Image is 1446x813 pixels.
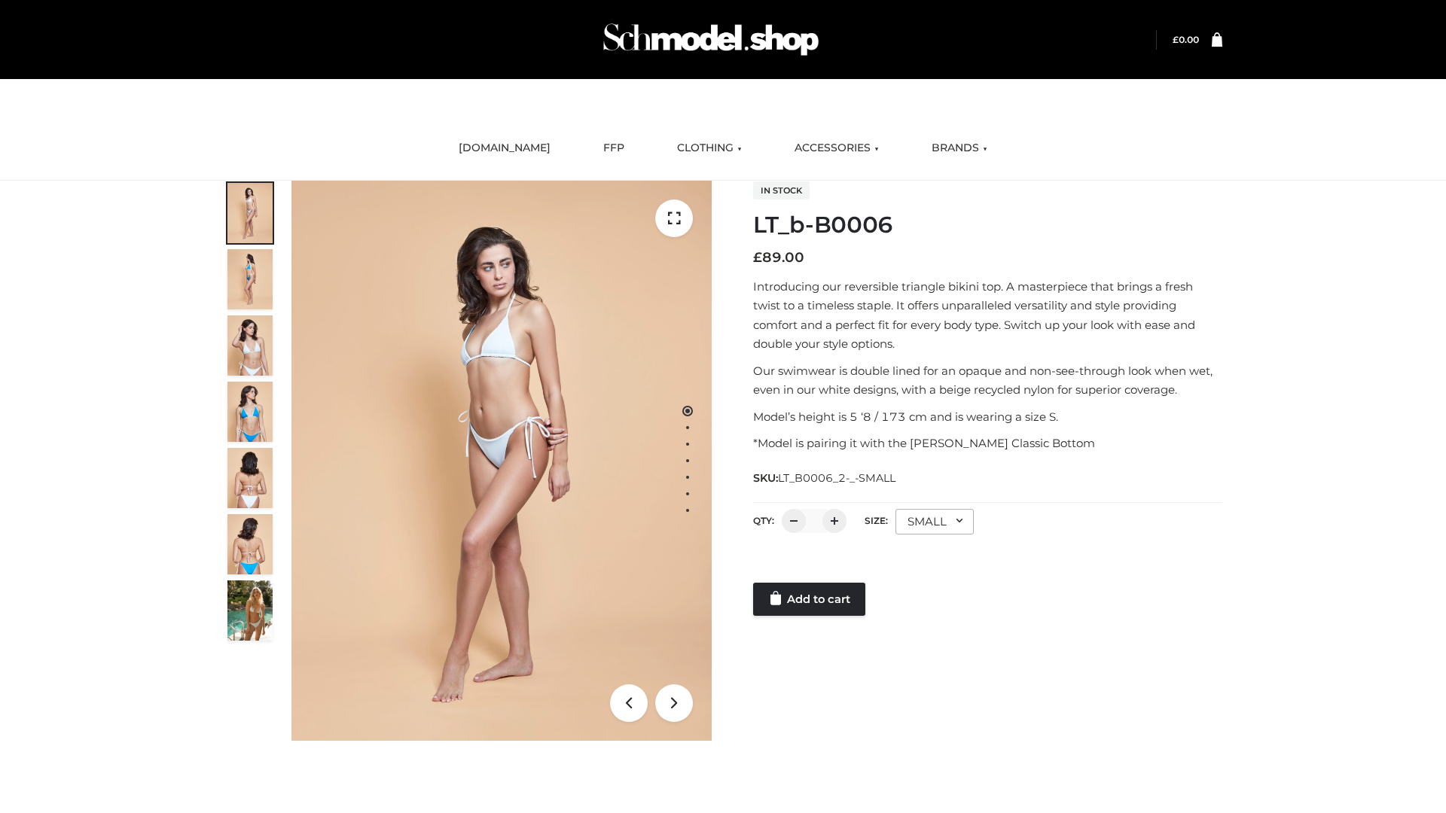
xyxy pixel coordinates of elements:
[753,434,1222,453] p: *Model is pairing it with the [PERSON_NAME] Classic Bottom
[753,277,1222,354] p: Introducing our reversible triangle bikini top. A masterpiece that brings a fresh twist to a time...
[227,448,273,508] img: ArielClassicBikiniTop_CloudNine_AzureSky_OW114ECO_7-scaled.jpg
[227,580,273,641] img: Arieltop_CloudNine_AzureSky2.jpg
[920,132,999,165] a: BRANDS
[753,361,1222,400] p: Our swimwear is double lined for an opaque and non-see-through look when wet, even in our white d...
[753,212,1222,239] h1: LT_b-B0006
[592,132,636,165] a: FFP
[1173,34,1199,45] bdi: 0.00
[783,132,890,165] a: ACCESSORIES
[753,249,804,266] bdi: 89.00
[753,583,865,616] a: Add to cart
[227,514,273,574] img: ArielClassicBikiniTop_CloudNine_AzureSky_OW114ECO_8-scaled.jpg
[227,249,273,309] img: ArielClassicBikiniTop_CloudNine_AzureSky_OW114ECO_2-scaled.jpg
[1173,34,1199,45] a: £0.00
[753,515,774,526] label: QTY:
[1173,34,1179,45] span: £
[865,515,888,526] label: Size:
[753,181,810,199] span: In stock
[753,249,762,266] span: £
[227,183,273,243] img: ArielClassicBikiniTop_CloudNine_AzureSky_OW114ECO_1-scaled.jpg
[227,382,273,442] img: ArielClassicBikiniTop_CloudNine_AzureSky_OW114ECO_4-scaled.jpg
[778,471,895,485] span: LT_B0006_2-_-SMALL
[598,10,824,69] img: Schmodel Admin 964
[666,132,753,165] a: CLOTHING
[895,509,974,534] div: SMALL
[447,132,562,165] a: [DOMAIN_NAME]
[227,315,273,376] img: ArielClassicBikiniTop_CloudNine_AzureSky_OW114ECO_3-scaled.jpg
[291,181,712,741] img: ArielClassicBikiniTop_CloudNine_AzureSky_OW114ECO_1
[753,407,1222,427] p: Model’s height is 5 ‘8 / 173 cm and is wearing a size S.
[753,469,897,487] span: SKU:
